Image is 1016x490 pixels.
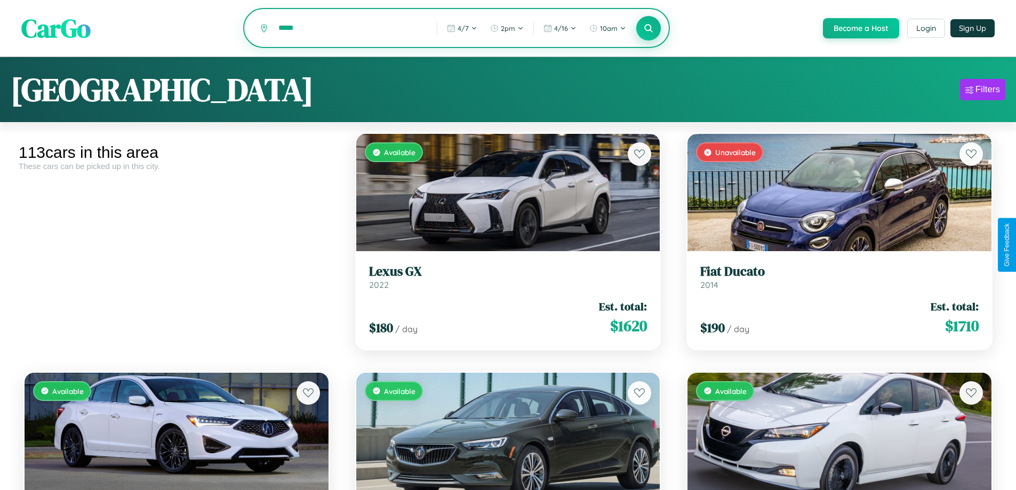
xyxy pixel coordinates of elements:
[501,24,515,33] span: 2pm
[384,387,415,396] span: Available
[369,264,647,279] h3: Lexus GX
[485,20,529,37] button: 2pm
[458,24,469,33] span: 4 / 7
[907,19,945,38] button: Login
[823,18,899,38] button: Become a Host
[715,387,747,396] span: Available
[369,279,389,290] span: 2022
[395,324,418,334] span: / day
[715,148,756,157] span: Unavailable
[21,11,91,46] span: CarGo
[11,68,314,111] h1: [GEOGRAPHIC_DATA]
[610,315,647,336] span: $ 1620
[700,264,979,290] a: Fiat Ducato2014
[538,20,582,37] button: 4/16
[52,387,84,396] span: Available
[931,299,979,314] span: Est. total:
[599,299,647,314] span: Est. total:
[19,162,334,171] div: These cars can be picked up in this city.
[19,143,334,162] div: 113 cars in this area
[369,264,647,290] a: Lexus GX2022
[700,264,979,279] h3: Fiat Ducato
[442,20,483,37] button: 4/7
[1003,223,1011,267] div: Give Feedback
[384,148,415,157] span: Available
[727,324,749,334] span: / day
[369,319,393,336] span: $ 180
[700,319,725,336] span: $ 190
[600,24,618,33] span: 10am
[950,19,995,37] button: Sign Up
[945,315,979,336] span: $ 1710
[584,20,631,37] button: 10am
[960,79,1005,100] button: Filters
[700,279,718,290] span: 2014
[554,24,568,33] span: 4 / 16
[975,84,1000,95] div: Filters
